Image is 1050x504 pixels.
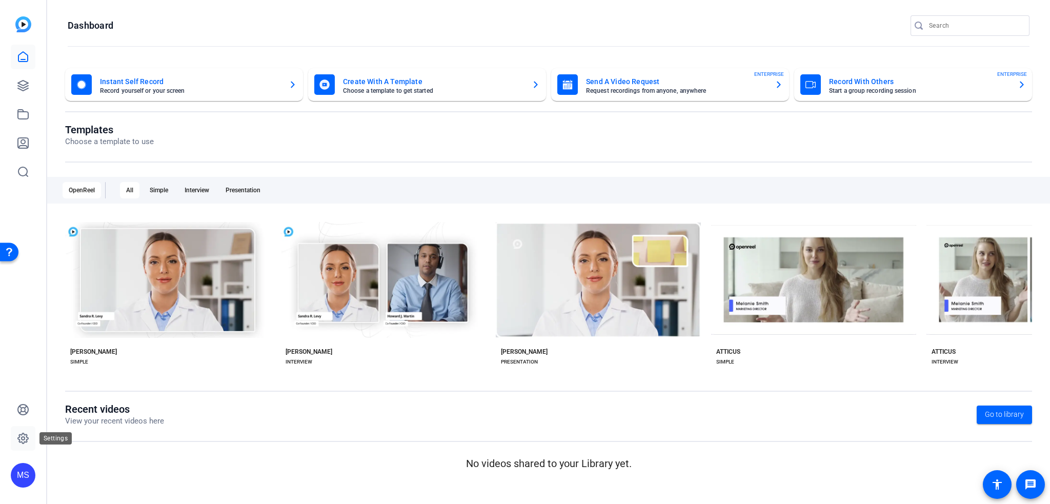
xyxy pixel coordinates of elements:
[11,463,35,488] div: MS
[343,75,523,88] mat-card-title: Create With A Template
[286,348,332,356] div: [PERSON_NAME]
[501,348,548,356] div: [PERSON_NAME]
[586,75,766,88] mat-card-title: Send A Video Request
[70,348,117,356] div: [PERSON_NAME]
[932,348,956,356] div: ATTICUS
[100,75,280,88] mat-card-title: Instant Self Record
[219,182,267,198] div: Presentation
[144,182,174,198] div: Simple
[551,68,789,101] button: Send A Video RequestRequest recordings from anyone, anywhereENTERPRISE
[794,68,1032,101] button: Record With OthersStart a group recording sessionENTERPRISE
[39,432,72,445] div: Settings
[586,88,766,94] mat-card-subtitle: Request recordings from anyone, anywhere
[716,348,740,356] div: ATTICUS
[929,19,1021,32] input: Search
[829,75,1009,88] mat-card-title: Record With Others
[501,358,538,366] div: PRESENTATION
[991,478,1003,491] mat-icon: accessibility
[343,88,523,94] mat-card-subtitle: Choose a template to get started
[65,124,154,136] h1: Templates
[178,182,215,198] div: Interview
[977,406,1032,424] a: Go to library
[997,70,1027,78] span: ENTERPRISE
[716,358,734,366] div: SIMPLE
[65,136,154,148] p: Choose a template to use
[70,358,88,366] div: SIMPLE
[63,182,101,198] div: OpenReel
[308,68,546,101] button: Create With A TemplateChoose a template to get started
[1024,478,1037,491] mat-icon: message
[829,88,1009,94] mat-card-subtitle: Start a group recording session
[65,403,164,415] h1: Recent videos
[120,182,139,198] div: All
[100,88,280,94] mat-card-subtitle: Record yourself or your screen
[754,70,784,78] span: ENTERPRISE
[65,68,303,101] button: Instant Self RecordRecord yourself or your screen
[68,19,113,32] h1: Dashboard
[286,358,312,366] div: INTERVIEW
[15,16,31,32] img: blue-gradient.svg
[932,358,958,366] div: INTERVIEW
[65,456,1032,471] p: No videos shared to your Library yet.
[65,415,164,427] p: View your recent videos here
[985,409,1024,420] span: Go to library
